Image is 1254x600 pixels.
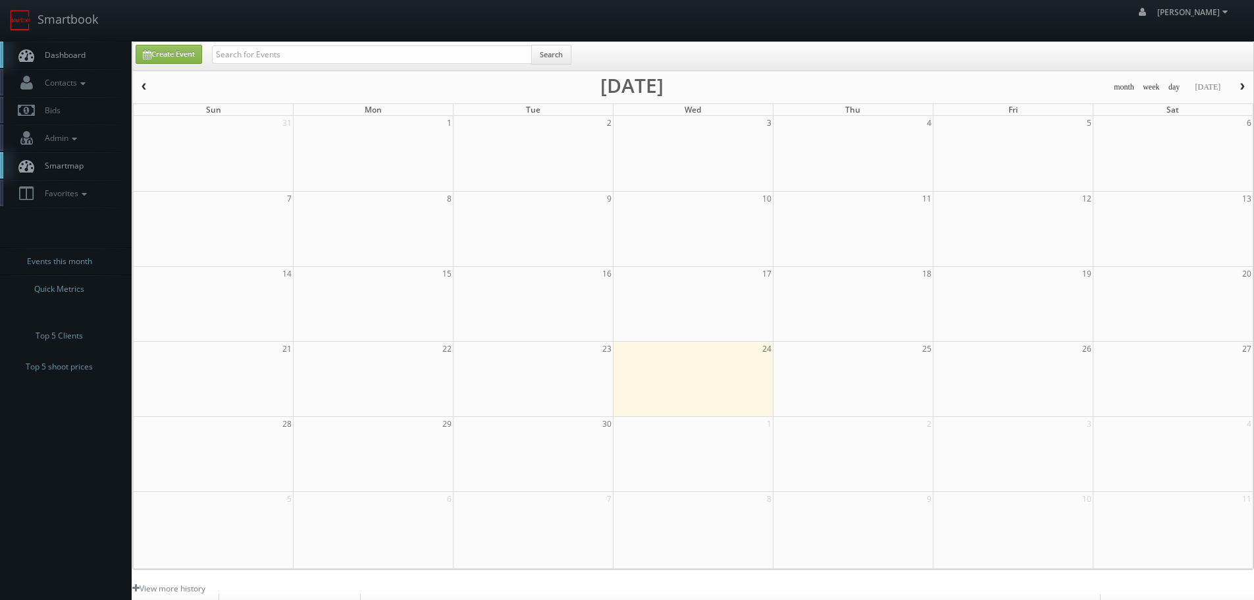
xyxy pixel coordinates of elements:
span: 20 [1241,267,1253,281]
span: 27 [1241,342,1253,356]
span: Top 5 shoot prices [26,360,93,373]
span: Tue [526,104,540,115]
span: 15 [441,267,453,281]
span: 10 [1081,492,1093,506]
span: 14 [281,267,293,281]
span: 11 [1241,492,1253,506]
span: 7 [606,492,613,506]
span: 8 [766,492,773,506]
span: 28 [281,417,293,431]
span: 2 [606,116,613,130]
span: Top 5 Clients [36,329,83,342]
span: 8 [446,192,453,205]
button: Search [531,45,571,65]
span: 21 [281,342,293,356]
span: 6 [1245,116,1253,130]
span: Thu [845,104,860,115]
span: 19 [1081,267,1093,281]
span: Events this month [27,255,92,268]
span: 26 [1081,342,1093,356]
span: 24 [761,342,773,356]
span: Admin [38,132,80,144]
span: 16 [601,267,613,281]
span: 29 [441,417,453,431]
span: 6 [446,492,453,506]
span: [PERSON_NAME] [1157,7,1232,18]
h2: [DATE] [600,79,664,92]
span: 13 [1241,192,1253,205]
span: Sun [206,104,221,115]
span: Contacts [38,77,89,88]
span: 5 [286,492,293,506]
button: day [1164,79,1185,95]
a: View more history [132,583,205,594]
span: Dashboard [38,49,86,61]
span: 17 [761,267,773,281]
span: Mon [365,104,382,115]
span: 5 [1085,116,1093,130]
button: week [1138,79,1164,95]
span: 22 [441,342,453,356]
span: 10 [761,192,773,205]
span: 4 [926,116,933,130]
span: 18 [921,267,933,281]
span: Fri [1008,104,1018,115]
a: Create Event [136,45,202,64]
span: 9 [926,492,933,506]
span: Smartmap [38,160,84,171]
img: smartbook-logo.png [10,10,31,31]
span: 3 [1085,417,1093,431]
span: 9 [606,192,613,205]
input: Search for Events [212,45,532,64]
span: Favorites [38,188,90,199]
span: 1 [446,116,453,130]
span: 11 [921,192,933,205]
span: 4 [1245,417,1253,431]
span: 30 [601,417,613,431]
span: Quick Metrics [34,283,84,296]
span: 12 [1081,192,1093,205]
span: 23 [601,342,613,356]
span: 1 [766,417,773,431]
button: [DATE] [1190,79,1225,95]
span: 3 [766,116,773,130]
span: 25 [921,342,933,356]
span: Sat [1166,104,1179,115]
button: month [1109,79,1139,95]
span: 7 [286,192,293,205]
span: Bids [38,105,61,116]
span: Wed [685,104,701,115]
span: 2 [926,417,933,431]
span: 31 [281,116,293,130]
